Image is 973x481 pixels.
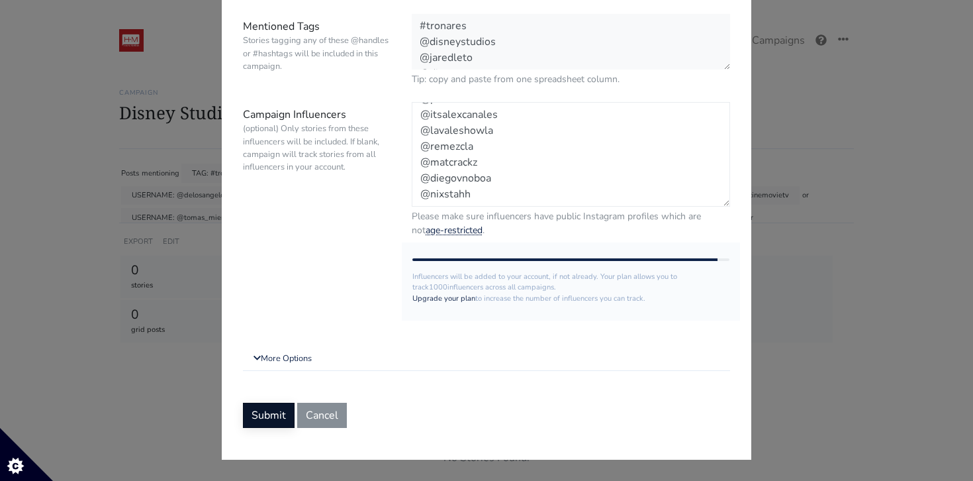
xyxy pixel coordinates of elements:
button: Cancel [297,403,347,428]
textarea: #tronares @disneystudios @jaredleto @disney #tron [412,14,730,70]
label: Campaign Influencers [233,102,402,237]
small: Stories tagging any of these @handles or #hashtags will be included in this campaign. [243,34,392,73]
div: Influencers will be added to your account, if not already. Your plan allows you to track influenc... [402,242,740,321]
a: Upgrade your plan [412,294,475,303]
small: Tip: copy and paste from one spreadsheet column. [412,72,730,86]
small: (optional) Only stories from these influencers will be included. If blank, campaign will track st... [243,123,392,174]
label: Mentioned Tags [233,14,402,86]
a: More Options [243,347,730,371]
textarea: @brujacore @delosangelestimes @cali939la @rollingstoneenespanol @jeanettehndz @cinemovietv @tomas... [412,102,730,207]
small: Please make sure influencers have public Instagram profiles which are not . [412,209,730,237]
a: age-restricted [426,224,483,237]
button: Submit [243,403,295,428]
p: to increase the number of influencers you can track. [412,294,729,305]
